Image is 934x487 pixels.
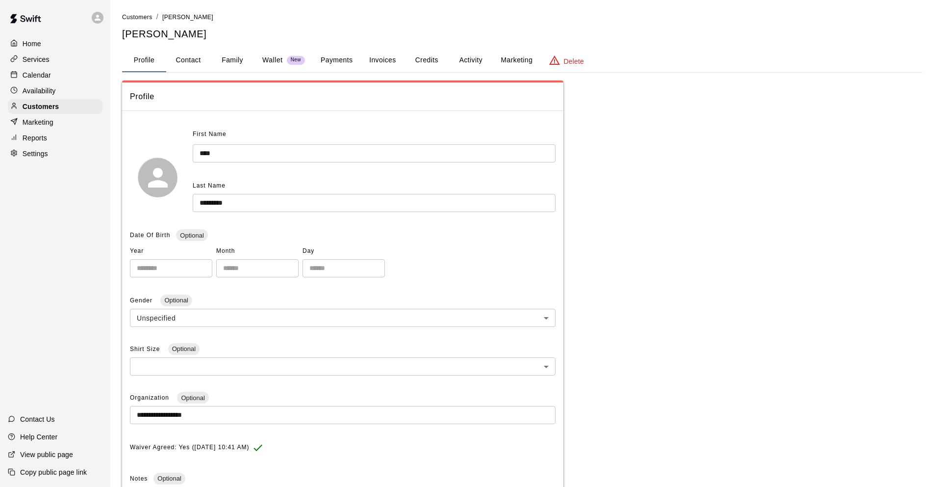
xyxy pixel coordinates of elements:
[176,232,207,239] span: Optional
[210,49,254,72] button: Family
[122,49,166,72] button: Profile
[162,14,213,21] span: [PERSON_NAME]
[8,131,102,145] a: Reports
[193,127,227,142] span: First Name
[130,309,555,327] div: Unspecified
[8,115,102,130] a: Marketing
[20,414,55,424] p: Contact Us
[216,243,299,259] span: Month
[23,54,50,64] p: Services
[23,117,53,127] p: Marketing
[360,49,404,72] button: Invoices
[130,232,170,239] span: Date Of Birth
[404,49,449,72] button: Credits
[156,12,158,22] li: /
[193,182,226,189] span: Last Name
[23,70,51,80] p: Calendar
[8,146,102,161] a: Settings
[130,346,162,352] span: Shirt Size
[287,57,305,63] span: New
[122,27,922,41] h5: [PERSON_NAME]
[20,432,57,442] p: Help Center
[23,133,47,143] p: Reports
[449,49,493,72] button: Activity
[8,36,102,51] a: Home
[122,49,922,72] div: basic tabs example
[8,68,102,82] a: Calendar
[313,49,360,72] button: Payments
[130,297,154,304] span: Gender
[130,440,249,456] span: Waiver Agreed: Yes ([DATE] 10:41 AM)
[122,13,152,21] a: Customers
[20,467,87,477] p: Copy public page link
[262,55,283,65] p: Wallet
[166,49,210,72] button: Contact
[564,56,584,66] p: Delete
[493,49,540,72] button: Marketing
[8,99,102,114] a: Customers
[130,475,148,482] span: Notes
[8,83,102,98] a: Availability
[23,39,41,49] p: Home
[8,52,102,67] a: Services
[130,243,212,259] span: Year
[303,243,385,259] span: Day
[168,345,200,352] span: Optional
[177,394,208,402] span: Optional
[122,12,922,23] nav: breadcrumb
[130,394,171,401] span: Organization
[122,14,152,21] span: Customers
[23,149,48,159] p: Settings
[20,450,73,460] p: View public page
[160,297,192,304] span: Optional
[153,475,185,482] span: Optional
[130,90,555,103] span: Profile
[23,102,59,111] p: Customers
[23,86,56,96] p: Availability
